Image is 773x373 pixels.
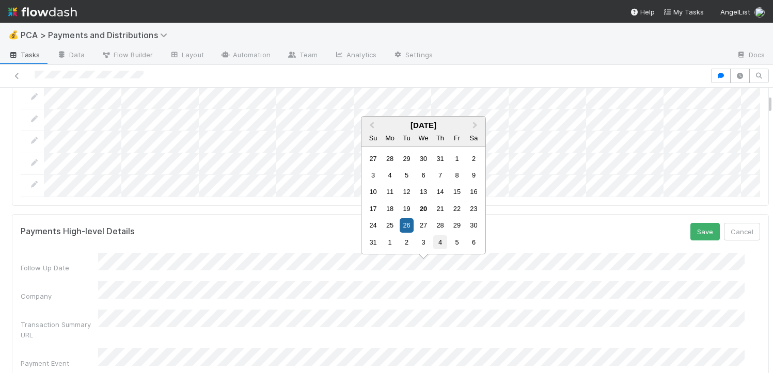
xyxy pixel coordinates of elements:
div: Choose Friday, August 15th, 2025 [450,185,464,199]
button: Next Month [468,118,484,134]
div: Wednesday [416,131,430,145]
a: Layout [161,47,212,64]
div: Choose Saturday, August 9th, 2025 [467,168,481,182]
div: Choose Thursday, September 4th, 2025 [433,235,447,249]
div: Choose Friday, August 22nd, 2025 [450,202,464,216]
div: Saturday [467,131,481,145]
span: 💰 [8,30,19,39]
div: Choose Monday, August 18th, 2025 [383,202,397,216]
div: Choose Tuesday, August 19th, 2025 [400,202,414,216]
div: Choose Wednesday, September 3rd, 2025 [416,235,430,249]
div: Help [630,7,655,17]
div: Monday [383,131,397,145]
div: Choose Tuesday, September 2nd, 2025 [400,235,414,249]
div: Choose Monday, July 28th, 2025 [383,152,397,166]
div: Choose Sunday, August 10th, 2025 [366,185,380,199]
div: Choose Tuesday, August 12th, 2025 [400,185,414,199]
h5: Payments High-level Details [21,226,135,237]
div: Choose Thursday, August 21st, 2025 [433,202,447,216]
div: Follow Up Date [21,263,98,273]
div: Choose Sunday, July 27th, 2025 [366,152,380,166]
div: Choose Friday, August 1st, 2025 [450,152,464,166]
div: Choose Friday, August 29th, 2025 [450,218,464,232]
a: My Tasks [663,7,704,17]
div: Choose Wednesday, August 13th, 2025 [416,185,430,199]
div: Choose Thursday, August 14th, 2025 [433,185,447,199]
div: Choose Thursday, July 31st, 2025 [433,152,447,166]
span: Tasks [8,50,40,60]
div: Choose Sunday, August 17th, 2025 [366,202,380,216]
div: Choose Sunday, August 3rd, 2025 [366,168,380,182]
div: Choose Saturday, August 23rd, 2025 [467,202,481,216]
div: Choose Wednesday, August 20th, 2025 [416,202,430,216]
div: Payment Event [21,358,98,368]
div: Choose Saturday, August 2nd, 2025 [467,152,481,166]
div: Choose Friday, August 8th, 2025 [450,168,464,182]
div: Choose Date [361,116,486,254]
div: Thursday [433,131,447,145]
a: Settings [385,47,441,64]
button: Save [690,223,720,240]
div: Month August, 2025 [365,150,482,251]
div: Choose Saturday, August 30th, 2025 [467,218,481,232]
span: Flow Builder [101,50,153,60]
span: My Tasks [663,8,704,16]
span: PCA > Payments and Distributions [21,30,172,40]
a: Team [279,47,326,64]
div: Choose Sunday, August 24th, 2025 [366,218,380,232]
a: Docs [728,47,773,64]
div: Choose Monday, August 4th, 2025 [383,168,397,182]
a: Data [49,47,93,64]
div: Choose Tuesday, July 29th, 2025 [400,152,414,166]
div: Choose Sunday, August 31st, 2025 [366,235,380,249]
div: Choose Friday, September 5th, 2025 [450,235,464,249]
div: Choose Monday, August 25th, 2025 [383,218,397,232]
a: Flow Builder [93,47,161,64]
div: Choose Thursday, August 28th, 2025 [433,218,447,232]
div: Transaction Summary URL [21,319,98,340]
div: Choose Wednesday, August 6th, 2025 [416,168,430,182]
div: Choose Monday, September 1st, 2025 [383,235,397,249]
div: Choose Saturday, September 6th, 2025 [467,235,481,249]
a: Automation [212,47,279,64]
div: Choose Saturday, August 16th, 2025 [467,185,481,199]
span: AngelList [720,8,750,16]
div: Tuesday [400,131,414,145]
div: Choose Monday, August 11th, 2025 [383,185,397,199]
img: avatar_e7d5656d-bda2-4d83-89d6-b6f9721f96bd.png [754,7,765,18]
div: Choose Wednesday, July 30th, 2025 [416,152,430,166]
div: Choose Wednesday, August 27th, 2025 [416,218,430,232]
a: Analytics [326,47,385,64]
button: Cancel [724,223,760,240]
div: Choose Tuesday, August 26th, 2025 [400,218,414,232]
div: Sunday [366,131,380,145]
div: Choose Thursday, August 7th, 2025 [433,168,447,182]
div: [DATE] [361,121,485,129]
img: logo-inverted-e16ddd16eac7371096b0.svg [8,3,77,21]
div: Company [21,291,98,301]
button: Previous Month [362,118,379,134]
div: Friday [450,131,464,145]
div: Choose Tuesday, August 5th, 2025 [400,168,414,182]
